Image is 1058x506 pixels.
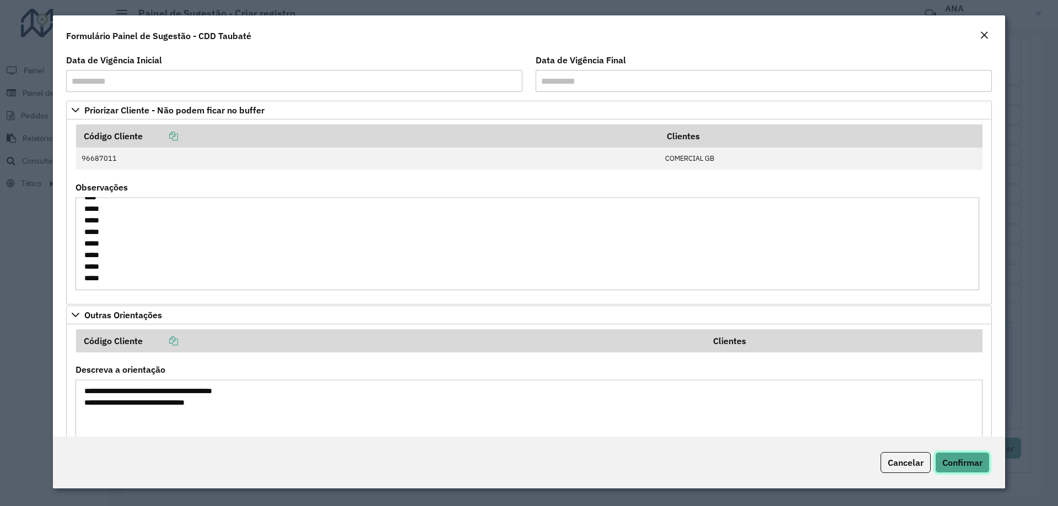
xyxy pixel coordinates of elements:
td: 96687011 [76,148,660,170]
span: Outras Orientações [84,311,162,319]
th: Código Cliente [76,124,660,148]
button: Close [976,29,992,43]
span: Cancelar [888,457,924,468]
h4: Formulário Painel de Sugestão - CDD Taubaté [66,29,251,42]
label: Observações [75,181,128,194]
a: Priorizar Cliente - Não podem ficar no buffer [66,101,992,119]
span: Confirmar [942,457,983,468]
div: Priorizar Cliente - Não podem ficar no buffer [66,119,992,304]
td: COMERCIAL GB [660,148,983,170]
label: Data de Vigência Inicial [66,53,162,67]
button: Confirmar [935,452,990,473]
a: Copiar [143,335,178,346]
button: Cancelar [881,452,931,473]
label: Data de Vigência Final [536,53,626,67]
span: Priorizar Cliente - Não podem ficar no buffer [84,106,264,115]
th: Clientes [706,329,983,352]
label: Descreva a orientação [75,363,165,376]
a: Copiar [143,130,178,142]
div: Outras Orientações [66,324,992,487]
th: Código Cliente [76,329,706,352]
em: Fechar [980,31,989,40]
th: Clientes [660,124,983,148]
a: Outras Orientações [66,306,992,324]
